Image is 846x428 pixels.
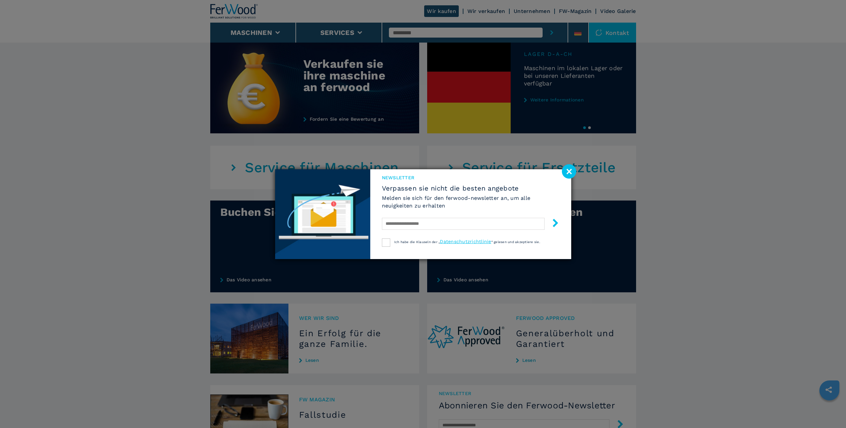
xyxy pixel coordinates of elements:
img: Newsletter image [275,169,370,259]
h6: Melden sie sich für den ferwood-newsletter an, um alle neuigkeiten zu erhalten [382,194,560,210]
span: “ gelesen und akzeptiere sie. [491,240,540,244]
span: Verpassen sie nicht die besten angebote [382,184,560,192]
span: Newsletter [382,174,560,181]
span: Ich habe die Klauseln der „ [394,240,440,244]
button: submit-button [545,216,560,232]
a: Datenschutzrichtlinie [440,239,491,244]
